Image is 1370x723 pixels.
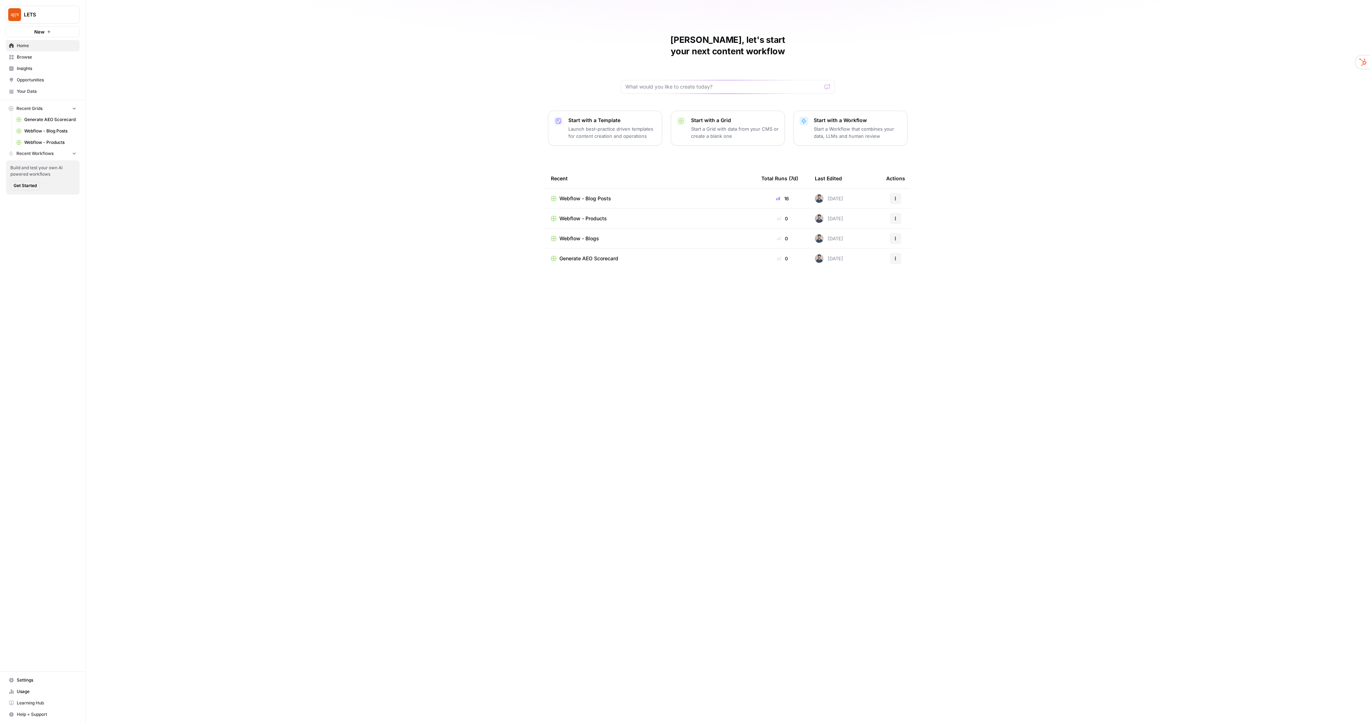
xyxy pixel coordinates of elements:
[761,215,803,222] div: 0
[17,700,76,706] span: Learning Hub
[34,28,45,35] span: New
[815,254,823,263] img: 5d1k13leg0nycxz2j92w4c5jfa9r
[17,677,76,683] span: Settings
[13,137,80,148] a: Webflow - Products
[6,26,80,37] button: New
[16,105,42,112] span: Recent Grids
[8,8,21,21] img: LETS Logo
[17,77,76,83] span: Opportunities
[815,194,843,203] div: [DATE]
[551,235,750,242] a: Webflow - Blogs
[6,6,80,24] button: Workspace: LETS
[6,74,80,86] a: Opportunities
[691,125,779,140] p: Start a Grid with data from your CMS or create a blank one
[815,194,823,203] img: 5d1k13leg0nycxz2j92w4c5jfa9r
[6,709,80,720] button: Help + Support
[559,195,611,202] span: Webflow - Blog Posts
[551,169,750,188] div: Recent
[559,255,618,262] span: Generate AEO Scorecard
[886,169,905,188] div: Actions
[17,65,76,72] span: Insights
[6,686,80,697] a: Usage
[16,150,54,157] span: Recent Workflows
[17,54,76,60] span: Browse
[568,125,656,140] p: Launch best-practice driven templates for content creation and operations
[559,235,599,242] span: Webflow - Blogs
[24,128,76,134] span: Webflow - Blog Posts
[814,117,902,124] p: Start with a Workflow
[551,215,750,222] a: Webflow - Products
[10,165,75,177] span: Build and test your own AI powered workflows
[17,42,76,49] span: Home
[691,117,779,124] p: Start with a Grid
[24,139,76,146] span: Webflow - Products
[24,116,76,123] span: Generate AEO Scorecard
[568,117,656,124] p: Start with a Template
[559,215,607,222] span: Webflow - Products
[14,182,37,189] span: Get Started
[6,148,80,159] button: Recent Workflows
[13,125,80,137] a: Webflow - Blog Posts
[761,235,803,242] div: 0
[625,83,822,90] input: What would you like to create today?
[761,195,803,202] div: 16
[551,195,750,202] a: Webflow - Blog Posts
[815,214,823,223] img: 5d1k13leg0nycxz2j92w4c5jfa9r
[17,688,76,695] span: Usage
[6,697,80,709] a: Learning Hub
[17,88,76,95] span: Your Data
[793,111,908,146] button: Start with a WorkflowStart a Workflow that combines your data, LLMs and human review
[6,674,80,686] a: Settings
[548,111,662,146] button: Start with a TemplateLaunch best-practice driven templates for content creation and operations
[24,11,67,18] span: LETS
[761,255,803,262] div: 0
[621,34,835,57] h1: [PERSON_NAME], let's start your next content workflow
[814,125,902,140] p: Start a Workflow that combines your data, LLMs and human review
[815,234,823,243] img: 5d1k13leg0nycxz2j92w4c5jfa9r
[6,51,80,63] a: Browse
[815,169,842,188] div: Last Edited
[6,103,80,114] button: Recent Grids
[815,214,843,223] div: [DATE]
[815,254,843,263] div: [DATE]
[10,181,40,190] button: Get Started
[761,169,798,188] div: Total Runs (7d)
[6,63,80,74] a: Insights
[6,86,80,97] a: Your Data
[671,111,785,146] button: Start with a GridStart a Grid with data from your CMS or create a blank one
[6,40,80,51] a: Home
[551,255,750,262] a: Generate AEO Scorecard
[17,711,76,718] span: Help + Support
[13,114,80,125] a: Generate AEO Scorecard
[815,234,843,243] div: [DATE]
